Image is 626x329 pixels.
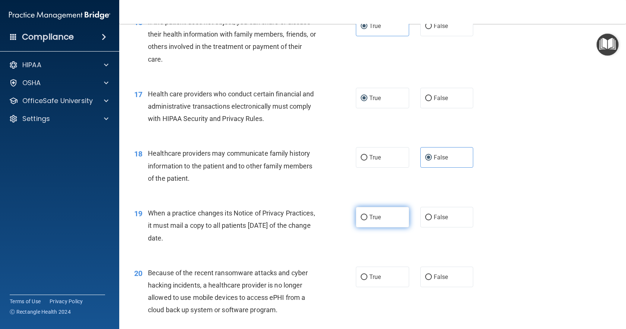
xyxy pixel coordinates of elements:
[148,209,315,242] span: When a practice changes its Notice of Privacy Practices, it must mail a copy to all patients [DAT...
[425,24,432,29] input: False
[597,34,619,56] button: Open Resource Center
[10,308,71,316] span: Ⓒ Rectangle Health 2024
[22,60,41,69] p: HIPAA
[134,90,142,99] span: 17
[425,155,432,161] input: False
[134,149,142,158] span: 18
[22,78,41,87] p: OSHA
[9,8,110,23] img: PMB logo
[434,154,448,161] span: False
[434,273,448,280] span: False
[369,273,381,280] span: True
[148,269,308,314] span: Because of the recent ransomware attacks and cyber hacking incidents, a healthcare provider is no...
[361,96,367,101] input: True
[9,78,108,87] a: OSHA
[497,276,617,306] iframe: Drift Widget Chat Controller
[22,96,93,105] p: OfficeSafe University
[369,94,381,102] span: True
[22,114,50,123] p: Settings
[434,22,448,30] span: False
[425,274,432,280] input: False
[361,215,367,220] input: True
[50,298,83,305] a: Privacy Policy
[134,269,142,278] span: 20
[9,96,108,105] a: OfficeSafe University
[9,114,108,123] a: Settings
[361,274,367,280] input: True
[134,18,142,27] span: 16
[148,90,314,122] span: Health care providers who conduct certain financial and administrative transactions electronicall...
[369,154,381,161] span: True
[134,209,142,218] span: 19
[369,22,381,30] span: True
[425,215,432,220] input: False
[425,96,432,101] input: False
[9,60,108,69] a: HIPAA
[434,94,448,102] span: False
[434,214,448,221] span: False
[22,32,74,42] h4: Compliance
[10,298,41,305] a: Terms of Use
[361,24,367,29] input: True
[369,214,381,221] span: True
[148,149,312,182] span: Healthcare providers may communicate family history information to the patient and to other famil...
[148,18,316,63] span: If the patient does not object, you can share or discuss their health information with family mem...
[361,155,367,161] input: True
